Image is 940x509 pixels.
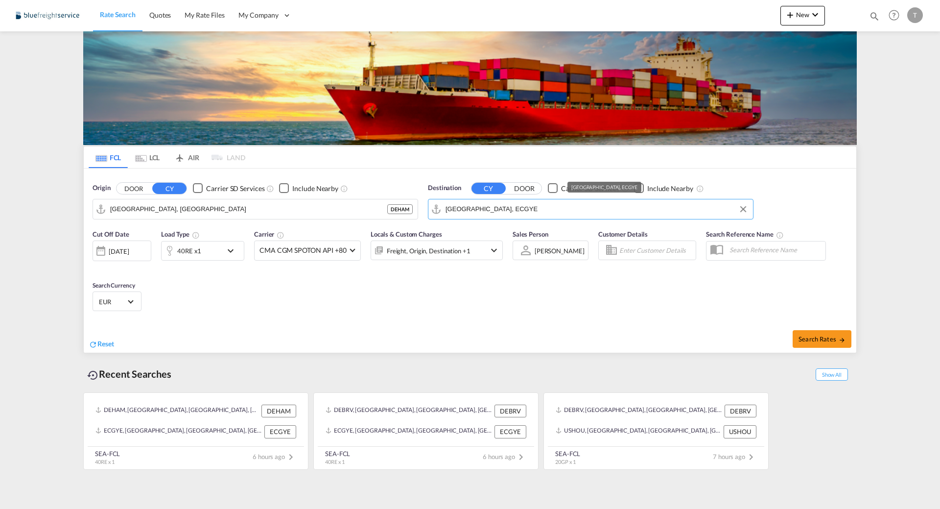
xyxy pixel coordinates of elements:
md-select: Select Currency: € EUREuro [98,294,136,309]
md-checkbox: Checkbox No Ink [548,183,619,194]
span: Reset [97,339,114,348]
span: CMA CGM SPOTON API +80 [259,245,347,255]
img: LCL+%26+FCL+BACKGROUND.png [83,31,857,145]
md-tab-item: LCL [128,146,167,168]
div: DEHAM [261,405,296,417]
md-icon: icon-backup-restore [87,369,99,381]
span: 7 hours ago [713,453,757,461]
span: 20GP x 1 [555,459,576,465]
button: Search Ratesicon-arrow-right [793,330,851,348]
span: Locals & Custom Charges [371,230,442,238]
md-icon: icon-airplane [174,152,186,159]
span: New [784,11,821,19]
div: 40RE x1icon-chevron-down [161,241,244,261]
md-tab-item: FCL [89,146,128,168]
span: Quotes [149,11,171,19]
md-tab-item: AIR [167,146,206,168]
md-icon: icon-chevron-down [488,244,500,256]
span: 6 hours ago [483,453,527,461]
div: Include Nearby [647,184,693,194]
span: Search Reference Name [706,230,784,238]
button: CY [152,183,187,194]
span: 40RE x 1 [95,459,115,465]
span: Rate Search [100,10,136,19]
div: [GEOGRAPHIC_DATA], ECGYE [571,182,637,193]
div: T [907,7,923,23]
md-icon: Unchecked: Ignores neighbouring ports when fetching rates.Checked : Includes neighbouring ports w... [340,185,348,193]
span: Carrier [254,230,284,238]
recent-search-card: DEBRV, [GEOGRAPHIC_DATA], [GEOGRAPHIC_DATA], [GEOGRAPHIC_DATA], [GEOGRAPHIC_DATA] DEBRVUSHOU, [GE... [543,392,769,470]
md-icon: Unchecked: Search for CY (Container Yard) services for all selected carriers.Checked : Search for... [266,185,274,193]
div: ECGYE [264,425,296,438]
span: Customer Details [598,230,648,238]
md-icon: icon-information-outline [192,231,200,239]
div: USHOU, Houston, TX, United States, North America, Americas [556,425,721,438]
div: icon-refreshReset [89,339,114,350]
span: My Company [238,10,279,20]
md-icon: icon-chevron-down [809,9,821,21]
md-input-container: Guayaquil, ECGYE [428,199,753,219]
div: Freight Origin Destination Factory Stuffingicon-chevron-down [371,241,503,260]
span: Origin [93,183,110,193]
span: Search Currency [93,282,135,289]
md-select: Sales Person: Tobias Nowack [534,243,586,258]
div: DEHAM, Hamburg, Germany, Western Europe, Europe [95,405,259,417]
span: Help [886,7,902,24]
div: SEA-FCL [95,449,120,458]
div: Freight Origin Destination Factory Stuffing [387,244,470,258]
md-icon: icon-chevron-right [285,451,297,463]
span: Sales Person [513,230,548,238]
div: USHOU [724,425,756,438]
md-icon: Unchecked: Ignores neighbouring ports when fetching rates.Checked : Includes neighbouring ports w... [696,185,704,193]
span: My Rate Files [185,11,225,19]
div: DEBRV, Bremerhaven, Germany, Western Europe, Europe [556,405,722,417]
span: EUR [99,297,126,306]
input: Search by Port [446,202,748,217]
div: SEA-FCL [325,449,350,458]
md-icon: Your search will be saved by the below given name [776,231,784,239]
input: Search by Port [110,202,387,217]
div: ECGYE, Guayaquil, Ecuador, South America, Americas [95,425,262,438]
md-checkbox: Checkbox No Ink [634,183,693,194]
md-icon: icon-chevron-down [225,245,241,257]
div: [PERSON_NAME] [535,247,585,255]
div: DEBRV [494,405,526,417]
recent-search-card: DEBRV, [GEOGRAPHIC_DATA], [GEOGRAPHIC_DATA], [GEOGRAPHIC_DATA], [GEOGRAPHIC_DATA] DEBRVECGYE, [GE... [313,392,539,470]
md-icon: icon-magnify [869,11,880,22]
div: Recent Searches [83,363,175,385]
div: Carrier SD Services [206,184,264,194]
div: Help [886,7,907,24]
md-pagination-wrapper: Use the left and right arrow keys to navigate between tabs [89,146,245,168]
div: DEHAM [387,204,413,214]
input: Enter Customer Details [619,243,693,258]
span: Load Type [161,230,200,238]
span: Show All [816,368,848,381]
span: 40RE x 1 [325,459,345,465]
span: 6 hours ago [253,453,297,461]
span: Destination [428,183,461,193]
md-icon: icon-chevron-right [515,451,527,463]
div: DEBRV, Bremerhaven, Germany, Western Europe, Europe [326,405,492,417]
div: Origin DOOR CY Checkbox No InkUnchecked: Search for CY (Container Yard) services for all selected... [84,169,856,353]
md-checkbox: Checkbox No Ink [193,183,264,194]
div: ECGYE, Guayaquil, Ecuador, South America, Americas [326,425,492,438]
input: Search Reference Name [725,242,825,257]
div: [DATE] [109,247,129,256]
md-icon: icon-chevron-right [745,451,757,463]
div: Carrier SD Services [561,184,619,194]
md-icon: The selected Trucker/Carrierwill be displayed in the rate results If the rates are from another f... [277,231,284,239]
md-icon: icon-plus 400-fg [784,9,796,21]
div: 40RE x1 [177,244,201,258]
img: 9097ab40c0d911ee81d80fb7ec8da167.JPG [15,4,81,26]
button: CY [471,183,506,194]
md-checkbox: Checkbox No Ink [279,183,338,194]
recent-search-card: DEHAM, [GEOGRAPHIC_DATA], [GEOGRAPHIC_DATA], [GEOGRAPHIC_DATA], [GEOGRAPHIC_DATA] DEHAMECGYE, [GE... [83,392,308,470]
div: icon-magnify [869,11,880,25]
div: SEA-FCL [555,449,580,458]
md-icon: icon-refresh [89,340,97,349]
md-datepicker: Select [93,260,100,273]
div: [DATE] [93,241,151,261]
md-icon: icon-arrow-right [839,337,846,343]
button: Clear Input [736,202,751,217]
div: Include Nearby [292,184,338,194]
